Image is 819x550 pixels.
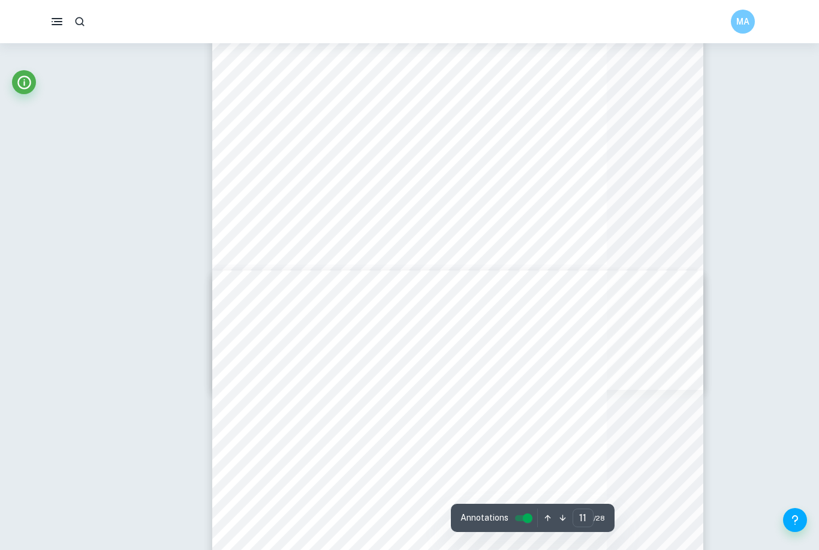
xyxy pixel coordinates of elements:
[12,70,36,94] button: Info
[731,10,755,34] button: MA
[783,508,807,532] button: Help and Feedback
[736,15,750,28] h6: MA
[460,512,508,524] span: Annotations
[594,513,605,524] span: / 28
